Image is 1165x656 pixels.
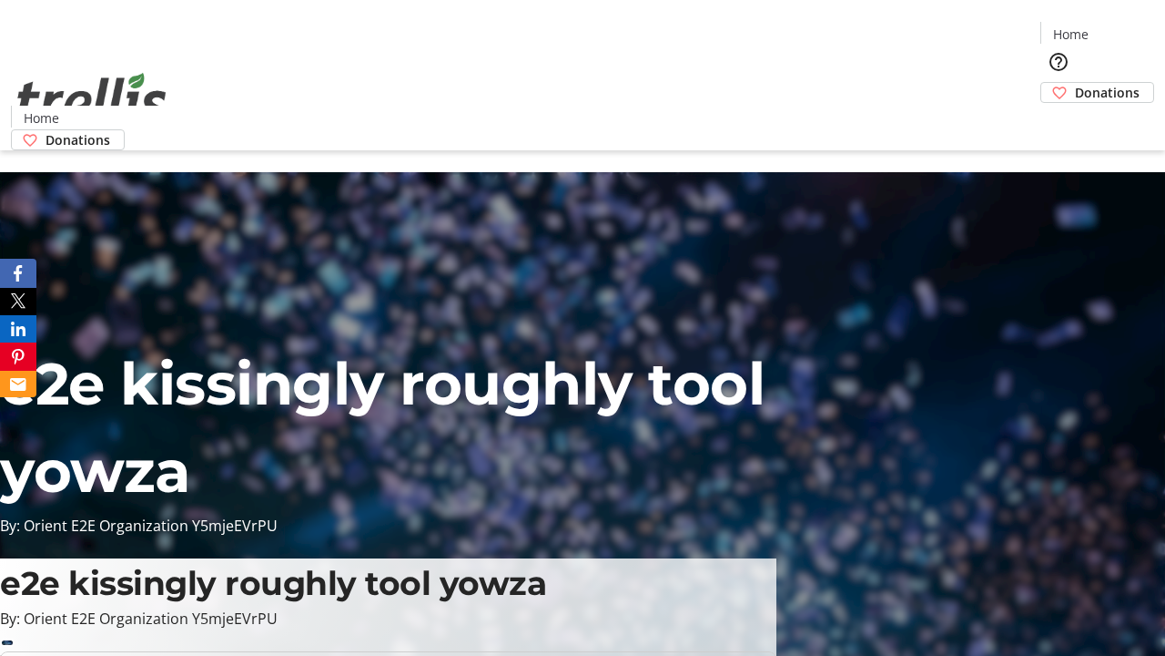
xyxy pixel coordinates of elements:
[1075,83,1140,102] span: Donations
[1040,44,1077,80] button: Help
[1040,103,1077,139] button: Cart
[1053,25,1089,44] span: Home
[11,53,173,144] img: Orient E2E Organization Y5mjeEVrPU's Logo
[46,130,110,149] span: Donations
[1041,25,1099,44] a: Home
[12,108,70,128] a: Home
[24,108,59,128] span: Home
[11,129,125,150] a: Donations
[1040,82,1154,103] a: Donations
